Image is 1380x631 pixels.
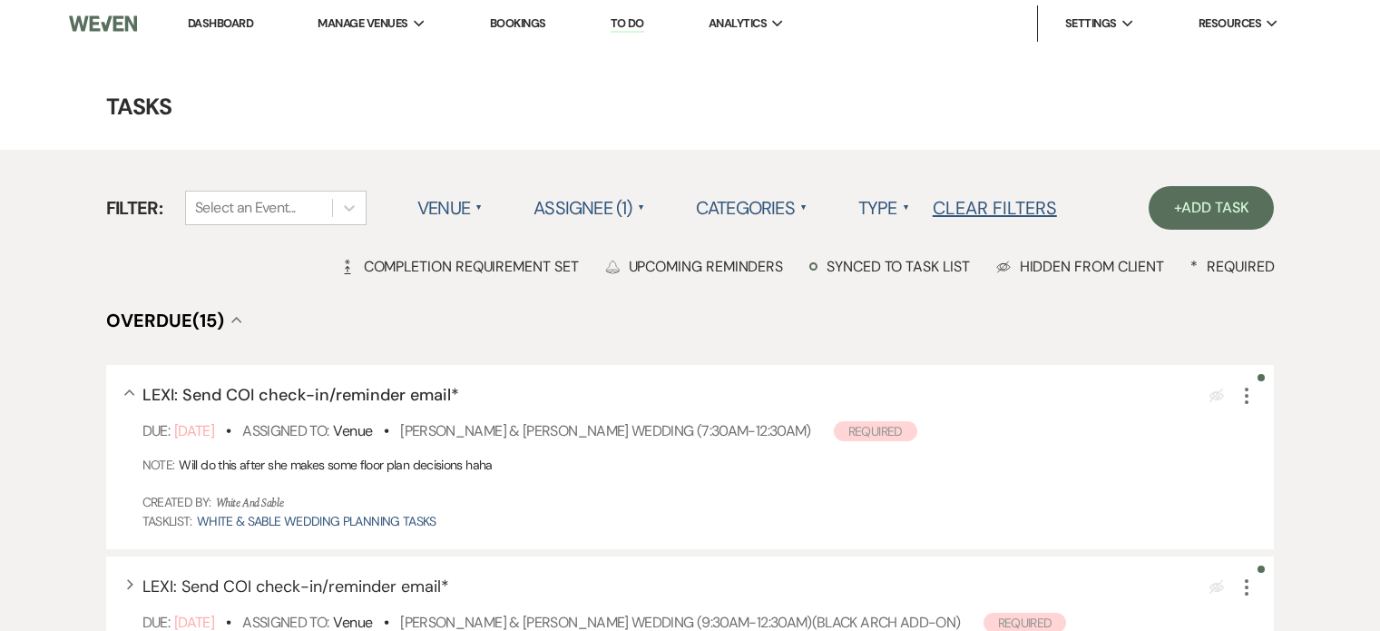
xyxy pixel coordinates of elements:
span: TaskList: [142,513,192,529]
button: Overdue(15) [106,311,242,330]
label: Type [858,192,910,224]
span: Created By: [142,494,211,510]
span: Analytics [709,15,767,33]
b: • [226,421,230,440]
span: Settings [1065,15,1117,33]
span: Add Task [1181,198,1248,217]
a: Bookings [490,15,546,31]
span: Filter: [106,194,163,222]
span: Manage Venues [318,15,407,33]
a: [PERSON_NAME] & [PERSON_NAME] Wedding (7:30am-12:30am) [400,421,810,440]
span: Resources [1199,15,1261,33]
a: +Add Task [1149,186,1274,230]
span: Note: [142,457,175,473]
span: Due: [142,421,170,440]
div: Synced to task list [809,257,969,276]
label: Venue [417,192,483,224]
span: ▲ [638,201,645,215]
label: Categories [696,192,807,224]
span: Assigned To: [242,421,328,440]
a: Dashboard [188,15,253,31]
div: Hidden from Client [996,257,1165,276]
span: ▲ [800,201,807,215]
img: Weven Logo [69,5,137,43]
div: Select an Event... [195,197,295,219]
span: Overdue (15) [106,309,224,332]
span: ▲ [475,201,483,215]
b: • [384,421,388,440]
button: LEXI: Send COI check-in/reminder email* [142,387,459,403]
label: Assignee (1) [533,192,645,224]
span: Required [834,421,917,441]
p: Will do this after she makes some floor plan decisions haha [179,455,492,475]
span: LEXI: Send COI check-in/reminder email * [142,576,449,597]
a: To Do [611,15,644,33]
span: LEXI: Send COI check-in/reminder email * [142,384,459,406]
div: Completion Requirement Set [340,257,579,276]
div: Upcoming Reminders [605,257,784,276]
button: Clear Filters [933,199,1057,217]
span: [DATE] [174,421,214,440]
a: White & Sable Wedding Planning Tasks [197,513,436,529]
span: ▲ [903,201,910,215]
h4: Tasks [37,91,1344,123]
div: Required [1190,257,1274,276]
span: White and Sable [216,495,284,512]
button: LEXI: Send COI check-in/reminder email* [142,578,449,595]
span: Venue [333,421,372,440]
